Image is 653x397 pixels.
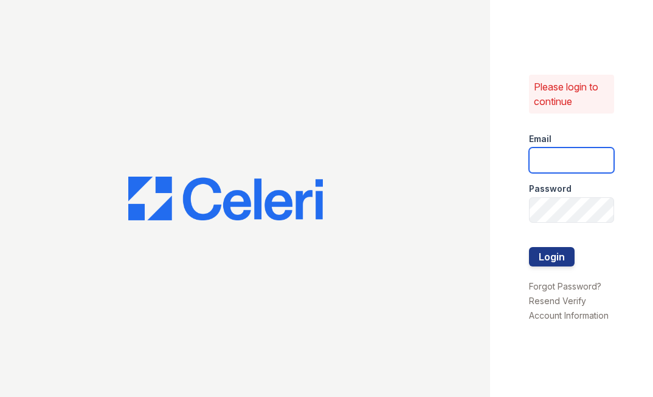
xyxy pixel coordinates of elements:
[529,247,575,266] button: Login
[529,296,609,321] a: Resend Verify Account Information
[534,80,610,109] p: Please login to continue
[128,177,323,220] img: CE_Logo_Blue-a8612792a0a2168367f1c8372b55b34899dd931a85d93a1a3d3e32e68fde9ad4.png
[529,281,601,291] a: Forgot Password?
[529,183,572,195] label: Password
[529,133,551,145] label: Email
